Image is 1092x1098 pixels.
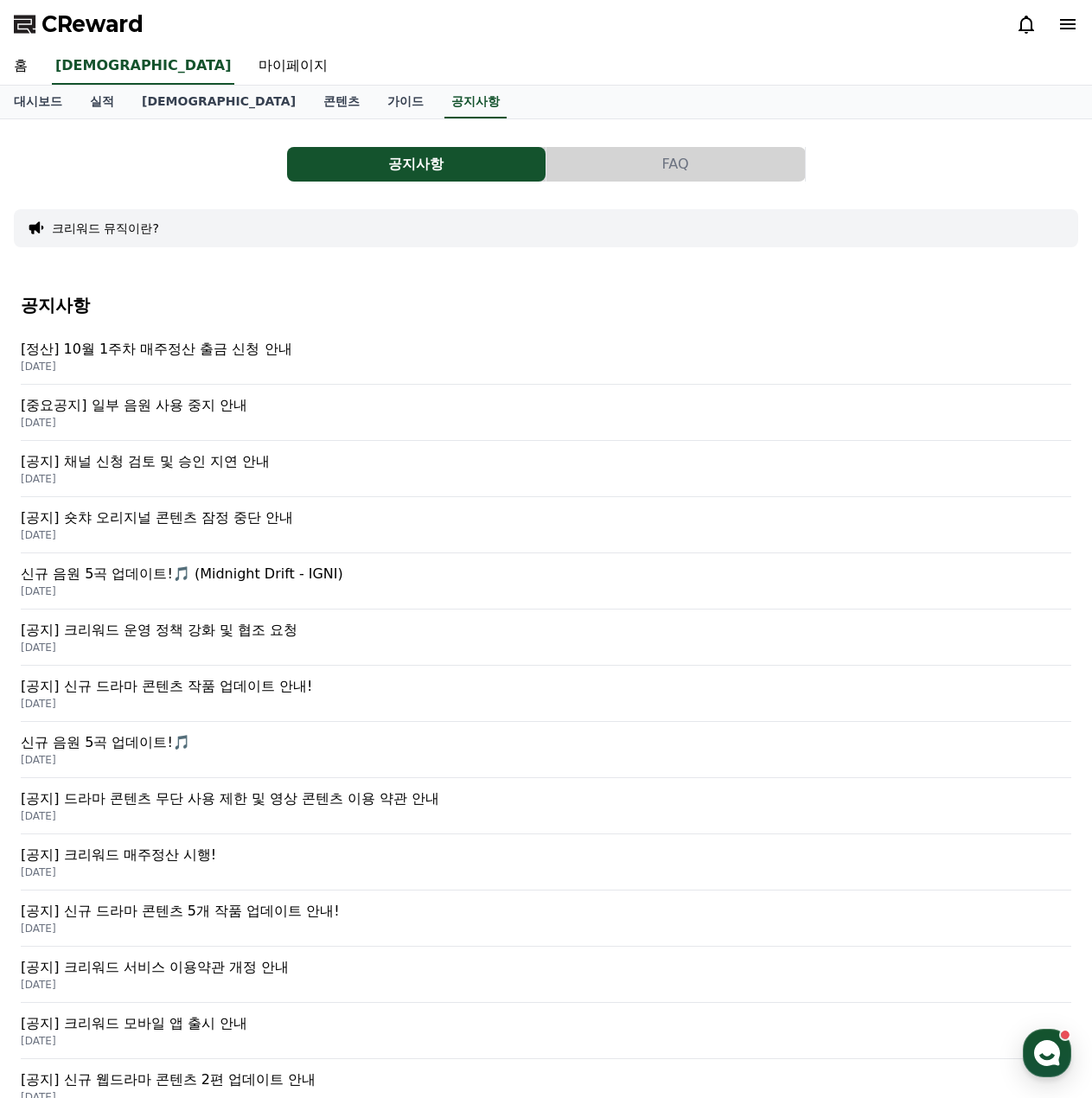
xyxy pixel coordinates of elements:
a: [공지] 크리워드 모바일 앱 출시 안내 [DATE] [21,1003,1071,1059]
a: 공지사항 [287,147,546,182]
a: 공지사항 [444,86,507,118]
a: 신규 음원 5곡 업데이트!🎵 (Midnight Drift - IGNI) [DATE] [21,553,1071,610]
a: [중요공지] 일부 음원 사용 중지 안내 [DATE] [21,385,1071,441]
p: [DATE] [21,472,1071,486]
p: [DATE] [21,584,1071,598]
p: 신규 음원 5곡 업데이트!🎵 (Midnight Drift - IGNI) [21,564,1071,584]
button: FAQ [546,147,805,182]
a: [DEMOGRAPHIC_DATA] [128,86,310,118]
p: [공지] 신규 드라마 콘텐츠 작품 업데이트 안내! [21,676,1071,697]
a: 마이페이지 [245,48,342,85]
a: [정산] 10월 1주차 매주정산 출금 신청 안내 [DATE] [21,329,1071,385]
p: [DATE] [21,809,1071,823]
a: 가이드 [374,86,437,118]
p: [DATE] [21,360,1071,373]
p: [공지] 숏챠 오리지널 콘텐츠 잠정 중단 안내 [21,508,1071,528]
p: [정산] 10월 1주차 매주정산 출금 신청 안내 [21,339,1071,360]
a: 대화 [114,548,223,591]
a: CReward [14,10,144,38]
p: [공지] 크리워드 운영 정책 강화 및 협조 요청 [21,620,1071,641]
a: [공지] 드라마 콘텐츠 무단 사용 제한 및 영상 콘텐츠 이용 약관 안내 [DATE] [21,778,1071,834]
a: [공지] 크리워드 매주정산 시행! [DATE] [21,834,1071,891]
a: [공지] 숏챠 오리지널 콘텐츠 잠정 중단 안내 [DATE] [21,497,1071,553]
a: FAQ [546,147,806,182]
p: [DATE] [21,865,1071,879]
span: 설정 [267,574,288,588]
p: [DATE] [21,641,1071,654]
h4: 공지사항 [21,296,1071,315]
p: [DATE] [21,978,1071,992]
a: [공지] 크리워드 운영 정책 강화 및 협조 요청 [DATE] [21,610,1071,666]
a: 실적 [76,86,128,118]
span: 대화 [158,575,179,589]
p: [중요공지] 일부 음원 사용 중지 안내 [21,395,1071,416]
p: [공지] 드라마 콘텐츠 무단 사용 제한 및 영상 콘텐츠 이용 약관 안내 [21,788,1071,809]
a: [DEMOGRAPHIC_DATA] [52,48,234,85]
p: [공지] 신규 웹드라마 콘텐츠 2편 업데이트 안내 [21,1069,1071,1090]
p: [DATE] [21,416,1071,430]
p: 신규 음원 5곡 업데이트!🎵 [21,732,1071,753]
p: [DATE] [21,697,1071,711]
a: [공지] 신규 드라마 콘텐츠 5개 작품 업데이트 안내! [DATE] [21,891,1071,947]
p: [공지] 크리워드 모바일 앱 출시 안내 [21,1013,1071,1034]
a: 신규 음원 5곡 업데이트!🎵 [DATE] [21,722,1071,778]
p: [DATE] [21,1034,1071,1048]
button: 공지사항 [287,147,546,182]
a: 홈 [5,548,114,591]
p: [DATE] [21,753,1071,767]
span: 홈 [54,574,65,588]
a: [공지] 크리워드 서비스 이용약관 개정 안내 [DATE] [21,947,1071,1003]
p: [공지] 크리워드 매주정산 시행! [21,845,1071,865]
p: [공지] 크리워드 서비스 이용약관 개정 안내 [21,957,1071,978]
p: [DATE] [21,922,1071,935]
p: [공지] 채널 신청 검토 및 승인 지연 안내 [21,451,1071,472]
p: [DATE] [21,528,1071,542]
a: [공지] 신규 드라마 콘텐츠 작품 업데이트 안내! [DATE] [21,666,1071,722]
a: 콘텐츠 [310,86,374,118]
button: 크리워드 뮤직이란? [52,220,159,237]
a: 설정 [223,548,332,591]
a: [공지] 채널 신청 검토 및 승인 지연 안내 [DATE] [21,441,1071,497]
span: CReward [42,10,144,38]
p: [공지] 신규 드라마 콘텐츠 5개 작품 업데이트 안내! [21,901,1071,922]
